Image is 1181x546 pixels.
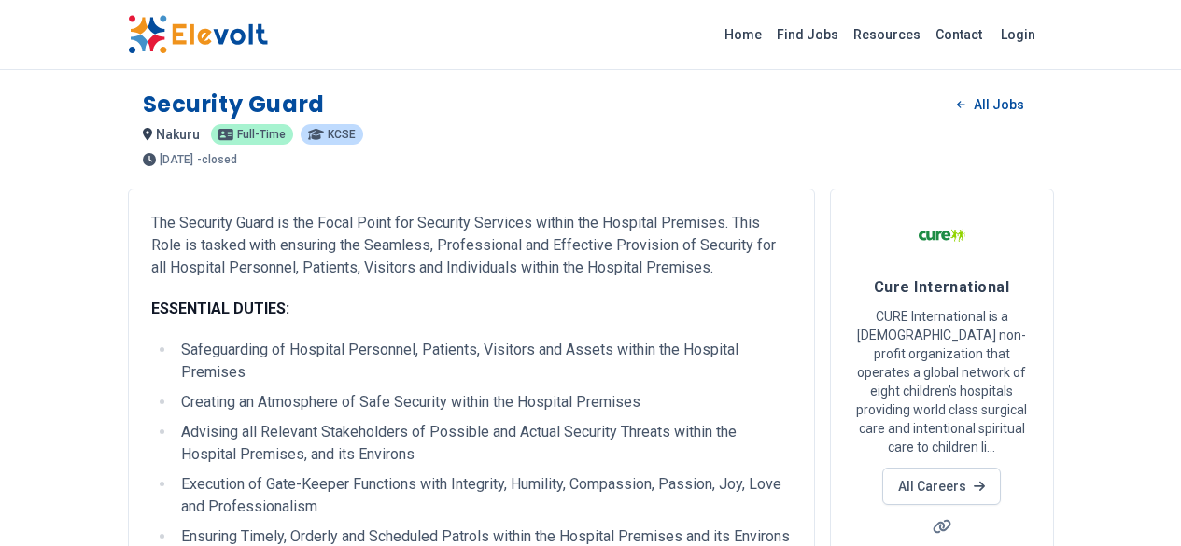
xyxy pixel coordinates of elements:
[882,468,1001,505] a: All Careers
[151,212,792,279] p: The Security Guard is the Focal Point for Security Services within the Hospital Premises. This Ro...
[197,154,237,165] p: - closed
[717,20,769,49] a: Home
[328,129,356,140] span: KCSE
[928,20,990,49] a: Contact
[874,278,1009,296] span: Cure International
[176,421,792,466] li: Advising all Relevant Stakeholders of Possible and Actual Security Threats within the Hospital Pr...
[176,473,792,518] li: Execution of Gate-Keeper Functions with Integrity, Humility, Compassion, Passion, Joy, Love and P...
[853,307,1031,456] p: CURE International is a [DEMOGRAPHIC_DATA] non-profit organization that operates a global network...
[237,129,286,140] span: Full-time
[990,16,1047,53] a: Login
[128,15,268,54] img: Elevolt
[942,91,1038,119] a: All Jobs
[143,90,325,119] h1: Security Guard
[176,339,792,384] li: Safeguarding of Hospital Personnel, Patients, Visitors and Assets within the Hospital Premises
[156,127,200,142] span: nakuru
[176,391,792,413] li: Creating an Atmosphere of Safe Security within the Hospital Premises
[160,154,193,165] span: [DATE]
[769,20,846,49] a: Find Jobs
[151,300,289,317] strong: ESSENTIAL DUTIES:
[919,212,965,259] img: Cure International
[846,20,928,49] a: Resources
